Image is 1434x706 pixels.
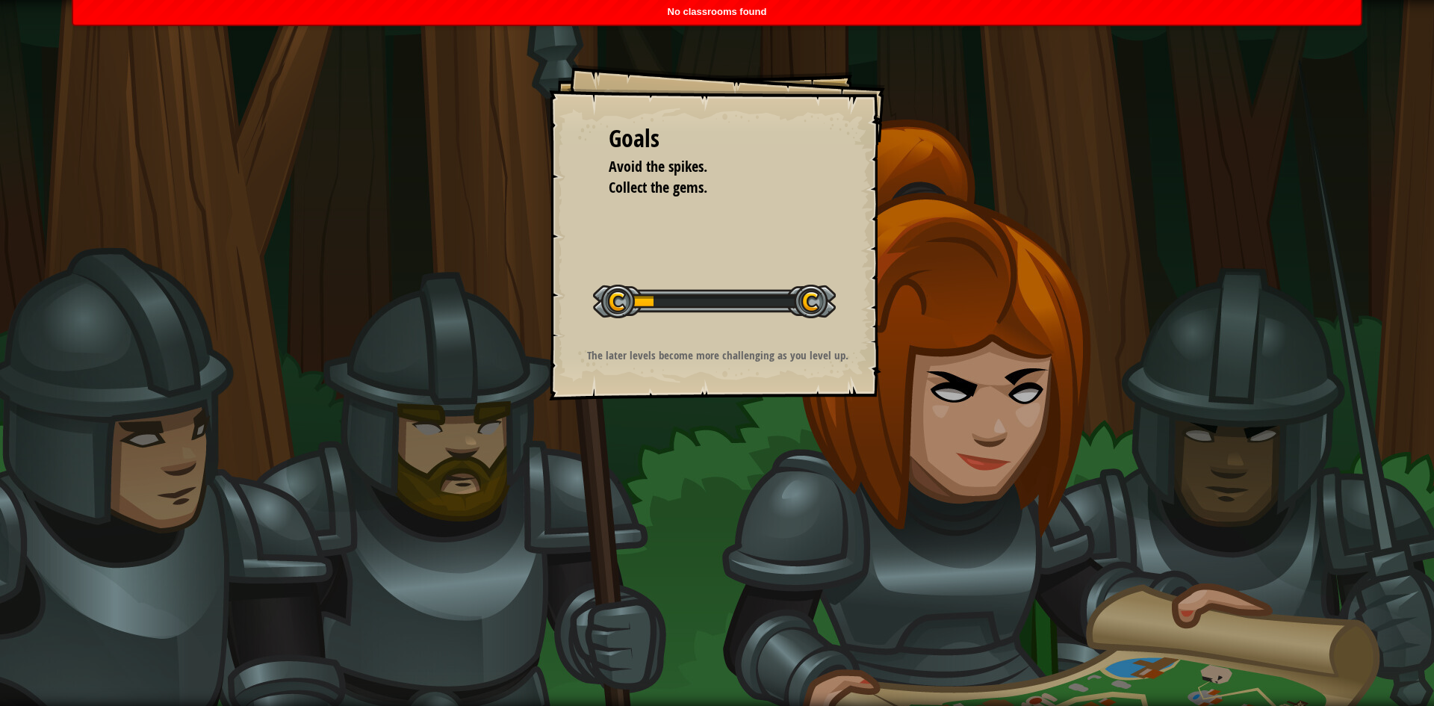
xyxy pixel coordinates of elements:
p: The later levels become more challenging as you level up. [568,347,867,363]
li: Avoid the spikes. [590,156,822,178]
li: Collect the gems. [590,177,822,199]
span: Collect the gems. [609,177,707,197]
span: Avoid the spikes. [609,156,707,176]
div: Goals [609,122,825,156]
span: No classrooms found [668,6,767,17]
